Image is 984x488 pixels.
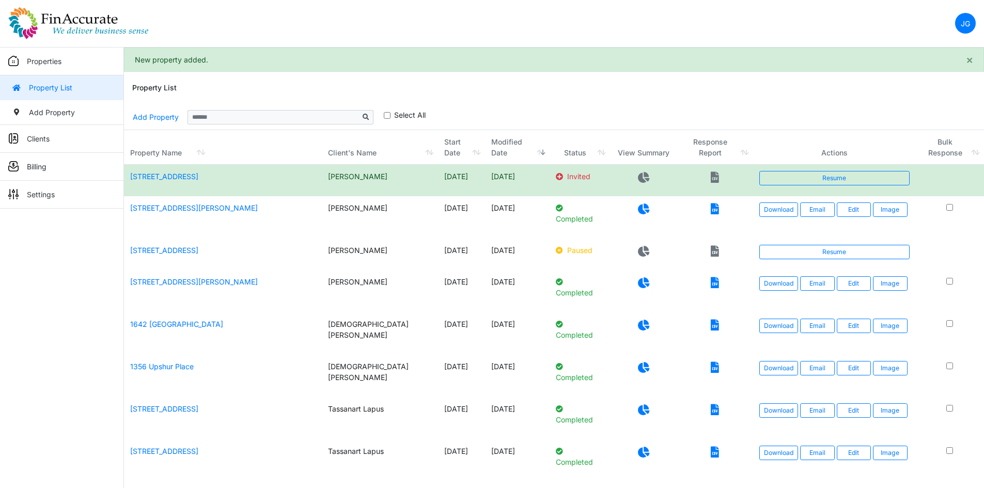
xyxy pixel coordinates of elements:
[322,270,438,312] td: [PERSON_NAME]
[27,161,46,172] p: Billing
[322,397,438,439] td: Tassanart Lapus
[873,403,908,418] button: Image
[485,130,550,165] th: Modified Date: activate to sort column ascending
[837,319,871,333] a: Edit
[188,110,359,124] input: Sizing example input
[322,196,438,239] td: [PERSON_NAME]
[130,404,198,413] a: [STREET_ADDRESS]
[759,403,798,418] a: Download
[485,239,550,270] td: [DATE]
[759,361,798,375] a: Download
[873,361,908,375] button: Image
[485,397,550,439] td: [DATE]
[677,130,753,165] th: Response Report: activate to sort column ascending
[837,403,871,418] a: Edit
[438,196,485,239] td: [DATE]
[322,312,438,355] td: [DEMOGRAPHIC_DATA][PERSON_NAME]
[8,189,19,199] img: sidemenu_settings.png
[130,447,198,455] a: [STREET_ADDRESS]
[485,439,550,482] td: [DATE]
[322,165,438,196] td: [PERSON_NAME]
[873,319,908,333] button: Image
[322,130,438,165] th: Client's Name: activate to sort column ascending
[322,439,438,482] td: Tassanart Lapus
[485,355,550,397] td: [DATE]
[8,56,19,66] img: sidemenu_properties.png
[8,133,19,144] img: sidemenu_client.png
[759,446,798,460] a: Download
[837,202,871,217] a: Edit
[556,171,604,182] p: Invited
[800,446,835,460] button: Email
[130,362,194,371] a: 1356 Upshur Place
[124,130,322,165] th: Property Name: activate to sort column ascending
[556,446,604,467] p: Completed
[916,130,984,165] th: Bulk Response: activate to sort column ascending
[485,270,550,312] td: [DATE]
[394,109,426,120] label: Select All
[556,319,604,340] p: Completed
[759,319,798,333] a: Download
[438,312,485,355] td: [DATE]
[27,189,55,200] p: Settings
[610,130,677,165] th: View Summary
[130,246,198,255] a: [STREET_ADDRESS]
[130,203,258,212] a: [STREET_ADDRESS][PERSON_NAME]
[753,130,916,165] th: Actions
[800,202,835,217] button: Email
[130,172,198,181] a: [STREET_ADDRESS]
[124,48,984,72] div: New property added.
[873,446,908,460] button: Image
[955,13,976,34] a: JG
[556,403,604,425] p: Completed
[322,239,438,270] td: [PERSON_NAME]
[438,270,485,312] td: [DATE]
[485,312,550,355] td: [DATE]
[485,196,550,239] td: [DATE]
[438,397,485,439] td: [DATE]
[27,56,61,67] p: Properties
[438,165,485,196] td: [DATE]
[837,361,871,375] a: Edit
[438,355,485,397] td: [DATE]
[130,320,223,328] a: 1642 [GEOGRAPHIC_DATA]
[485,165,550,196] td: [DATE]
[556,276,604,298] p: Completed
[800,319,835,333] button: Email
[966,53,973,66] span: ×
[759,171,910,185] a: Resume
[800,403,835,418] button: Email
[132,108,179,126] a: Add Property
[438,239,485,270] td: [DATE]
[759,245,910,259] a: Resume
[800,276,835,291] button: Email
[961,18,970,29] p: JG
[8,161,19,171] img: sidemenu_billing.png
[132,84,177,92] h6: Property List
[130,277,258,286] a: [STREET_ADDRESS][PERSON_NAME]
[556,245,604,256] p: Paused
[956,48,983,71] button: Close
[800,361,835,375] button: Email
[556,202,604,224] p: Completed
[322,355,438,397] td: [DEMOGRAPHIC_DATA][PERSON_NAME]
[873,202,908,217] button: Image
[837,276,871,291] a: Edit
[837,446,871,460] a: Edit
[550,130,611,165] th: Status: activate to sort column ascending
[873,276,908,291] button: Image
[556,361,604,383] p: Completed
[759,202,798,217] a: Download
[438,130,485,165] th: Start Date: activate to sort column ascending
[759,276,798,291] a: Download
[27,133,50,144] p: Clients
[438,439,485,482] td: [DATE]
[8,7,149,40] img: spp logo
